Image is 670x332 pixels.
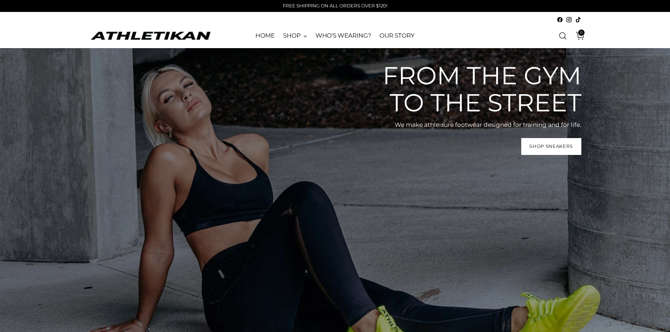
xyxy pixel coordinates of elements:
a: WHO'S WEARING? [315,28,371,44]
a: SHOP [283,28,307,44]
a: Open search modal [556,29,570,43]
h2: From the gym to the street [370,62,581,116]
a: HOME [255,28,275,44]
span: Shop Sneakers [529,143,573,150]
p: We make athleisure footwear designed for training and for life. [370,121,581,130]
a: OUR STORY [379,28,414,44]
span: 0 [578,30,585,36]
p: FREE SHIPPING ON ALL ORDERS OVER $120! [283,2,387,9]
a: Shop Sneakers [521,138,581,155]
a: Open cart modal [570,29,585,43]
a: ATHLETIKAN [89,30,212,41]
